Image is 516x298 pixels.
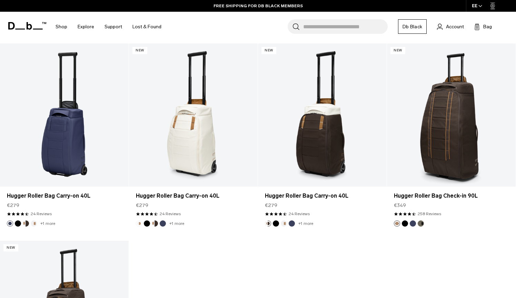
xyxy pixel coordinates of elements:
span: €279 [7,202,19,209]
p: New [261,47,276,54]
a: Explore [78,14,94,39]
button: Espresso [394,220,400,227]
button: Oatmilk [281,220,287,227]
a: +1 more [298,221,313,226]
a: Shop [56,14,67,39]
a: Db Black [398,19,427,34]
span: €279 [136,202,148,209]
a: +1 more [40,221,55,226]
a: Support [105,14,122,39]
a: Account [437,22,464,31]
button: Cappuccino [152,220,158,227]
a: 24 reviews [31,211,52,217]
a: Hugger Roller Bag Check-in 90L [387,43,516,186]
a: Hugger Roller Bag Carry-on 40L [136,192,251,200]
button: Blue Hour [410,220,416,227]
button: Black Out [144,220,150,227]
button: Oatmilk [136,220,142,227]
button: Black Out [402,220,408,227]
a: 24 reviews [289,211,310,217]
a: Hugger Roller Bag Check-in 90L [394,192,509,200]
button: Blue Hour [289,220,295,227]
span: Account [446,23,464,30]
span: €279 [265,202,277,209]
a: Hugger Roller Bag Carry-on 40L [258,43,387,186]
button: Oatmilk [31,220,37,227]
a: 24 reviews [160,211,181,217]
span: €349 [394,202,406,209]
button: Blue Hour [7,220,13,227]
button: Bag [474,22,492,31]
a: Hugger Roller Bag Carry-on 40L [265,192,380,200]
button: Blue Hour [160,220,166,227]
button: Black Out [15,220,21,227]
a: +1 more [169,221,184,226]
button: Cappuccino [265,220,271,227]
button: Black Out [273,220,279,227]
a: FREE SHIPPING FOR DB BLACK MEMBERS [214,3,303,9]
a: Lost & Found [132,14,161,39]
a: Hugger Roller Bag Carry-on 40L [129,43,258,186]
button: Cappuccino [23,220,29,227]
p: New [3,244,18,251]
button: Forest Green [418,220,424,227]
p: New [132,47,147,54]
a: Hugger Roller Bag Carry-on 40L [7,192,122,200]
p: New [390,47,405,54]
a: 258 reviews [418,211,441,217]
span: Bag [483,23,492,30]
nav: Main Navigation [50,12,167,42]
